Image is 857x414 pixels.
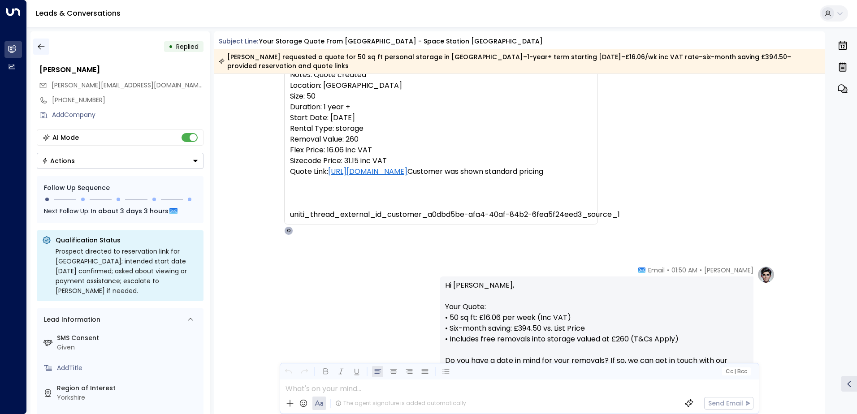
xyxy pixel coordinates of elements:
[219,52,820,70] div: [PERSON_NAME] requested a quote for 50 sq ft personal storage in [GEOGRAPHIC_DATA]–1-year+ term s...
[667,266,669,275] span: •
[41,315,100,324] div: Lead Information
[57,343,200,352] div: Given
[648,266,665,275] span: Email
[56,236,198,245] p: Qualification Status
[335,399,466,407] div: The agent signature is added automatically
[328,166,407,177] a: [URL][DOMAIN_NAME]
[52,110,203,120] div: AddCompany
[42,157,75,165] div: Actions
[284,226,293,235] div: O
[39,65,203,75] div: [PERSON_NAME]
[44,206,196,216] div: Next Follow Up:
[52,95,203,105] div: [PHONE_NUMBER]
[57,363,200,373] div: AddTitle
[37,153,203,169] div: Button group with a nested menu
[52,81,204,90] span: [PERSON_NAME][EMAIL_ADDRESS][DOMAIN_NAME]
[52,81,203,90] span: lyndsey.brown1@nhs.net
[757,266,775,284] img: profile-logo.png
[57,384,200,393] label: Region of Interest
[36,8,121,18] a: Leads & Conversations
[725,368,747,375] span: Cc Bcc
[91,206,169,216] span: In about 3 days 3 hours
[734,368,736,375] span: |
[57,393,200,402] div: Yorkshire
[219,37,258,46] span: Subject Line:
[176,42,199,51] span: Replied
[37,153,203,169] button: Actions
[704,266,753,275] span: [PERSON_NAME]
[722,367,750,376] button: Cc|Bcc
[57,333,200,343] label: SMS Consent
[700,266,702,275] span: •
[671,266,697,275] span: 01:50 AM
[52,133,79,142] div: AI Mode
[259,37,543,46] div: Your storage quote from [GEOGRAPHIC_DATA] - Space Station [GEOGRAPHIC_DATA]
[283,366,294,377] button: Undo
[299,366,310,377] button: Redo
[169,39,173,55] div: •
[56,246,198,296] div: Prospect directed to reservation link for [GEOGRAPHIC_DATA]; intended start date [DATE] confirmed...
[44,183,196,193] div: Follow Up Sequence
